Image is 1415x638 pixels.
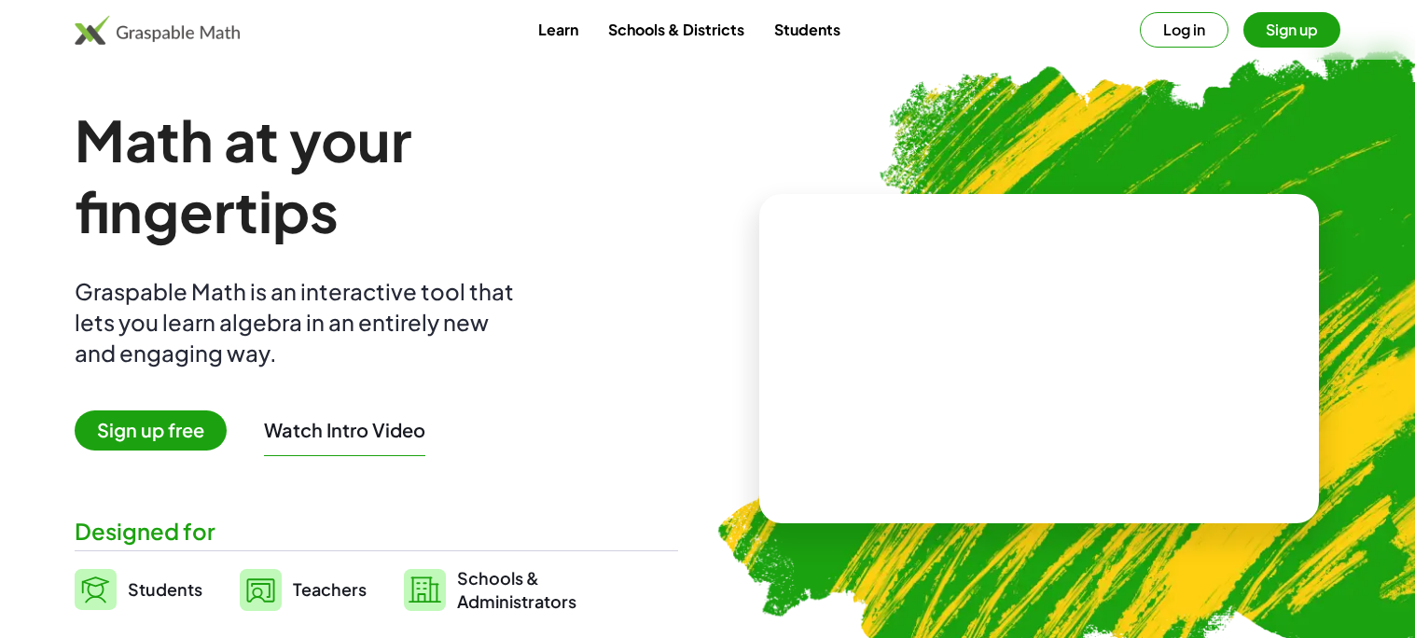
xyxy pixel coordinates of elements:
img: svg%3e [240,569,282,611]
span: Students [128,578,202,600]
h1: Math at your fingertips [75,104,668,246]
span: Teachers [293,578,367,600]
span: Schools & Administrators [457,566,576,613]
img: svg%3e [404,569,446,611]
button: Watch Intro Video [264,418,425,442]
a: Teachers [240,566,367,613]
button: Log in [1140,12,1228,48]
div: Designed for [75,516,678,547]
video: What is this? This is dynamic math notation. Dynamic math notation plays a central role in how Gr... [899,289,1179,429]
button: Sign up [1243,12,1340,48]
a: Students [75,566,202,613]
span: Sign up free [75,410,227,451]
a: Schools & Districts [593,12,759,47]
a: Schools &Administrators [404,566,576,613]
a: Students [759,12,855,47]
div: Graspable Math is an interactive tool that lets you learn algebra in an entirely new and engaging... [75,276,522,368]
img: svg%3e [75,569,117,610]
a: Learn [523,12,593,47]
